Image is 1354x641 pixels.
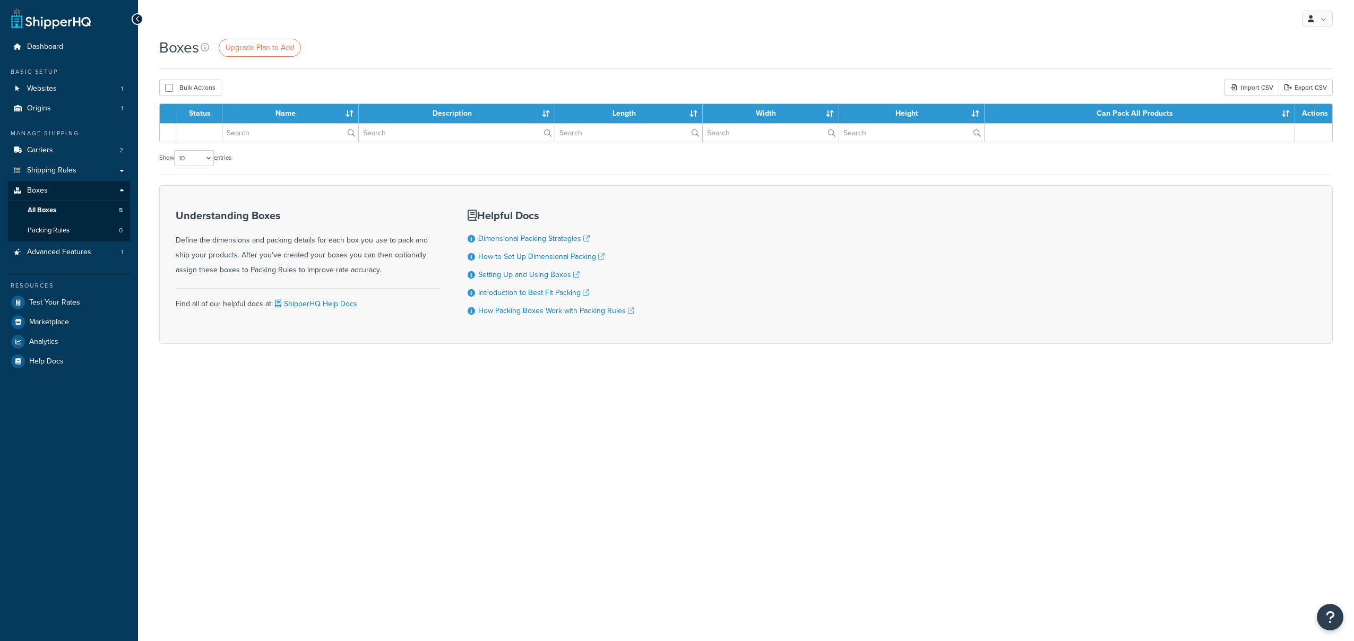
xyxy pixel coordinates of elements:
span: All Boxes [28,206,56,215]
a: Upgrade Plan to Add [219,39,301,57]
div: Basic Setup [8,67,130,76]
a: Shipping Rules [8,161,130,180]
th: Height [839,104,985,123]
span: Dashboard [27,42,63,51]
span: Advanced Features [27,248,91,257]
span: Analytics [29,337,58,347]
li: Websites [8,79,130,99]
th: Description [359,104,555,123]
span: 1 [121,104,123,113]
a: Websites 1 [8,79,130,99]
a: Origins 1 [8,99,130,118]
span: Boxes [27,186,48,195]
a: Dashboard [8,37,130,57]
a: Introduction to Best Fit Packing [478,287,589,298]
th: Width [703,104,839,123]
span: 5 [119,206,123,215]
button: Open Resource Center [1317,604,1343,630]
input: Search [222,124,358,142]
div: Define the dimensions and packing details for each box you use to pack and ship your products. Af... [176,210,441,278]
span: 2 [119,146,123,155]
th: Status [177,104,222,123]
a: ShipperHQ Home [11,8,91,29]
div: Manage Shipping [8,129,130,138]
a: Test Your Rates [8,293,130,312]
input: Search [555,124,702,142]
a: Dimensional Packing Strategies [478,233,590,244]
li: Origins [8,99,130,118]
div: Resources [8,281,130,290]
label: Show entries [159,150,231,166]
span: Packing Rules [28,226,70,235]
th: Length [555,104,703,123]
span: Carriers [27,146,53,155]
select: Showentries [174,150,214,166]
li: Packing Rules [8,221,130,240]
input: Search [703,124,839,142]
a: Marketplace [8,313,130,332]
input: Search [839,124,984,142]
span: Upgrade Plan to Add [226,42,294,53]
th: Can Pack All Products [985,104,1295,123]
div: Import CSV [1224,80,1279,96]
span: Test Your Rates [29,298,80,307]
span: Marketplace [29,318,69,327]
h3: Understanding Boxes [176,210,441,221]
th: Actions [1295,104,1332,123]
a: Setting Up and Using Boxes [478,269,580,280]
span: 1 [121,84,123,93]
a: How Packing Boxes Work with Packing Rules [478,305,634,316]
a: Advanced Features 1 [8,242,130,262]
a: Analytics [8,332,130,351]
a: Packing Rules 0 [8,221,130,240]
th: Name [222,104,359,123]
span: Help Docs [29,357,64,366]
li: Carriers [8,141,130,160]
a: All Boxes 5 [8,201,130,220]
span: 0 [119,226,123,235]
div: Find all of our helpful docs at: [176,288,441,311]
a: Carriers 2 [8,141,130,160]
li: Boxes [8,181,130,241]
li: All Boxes [8,201,130,220]
span: Websites [27,84,57,93]
a: Export CSV [1279,80,1333,96]
h1: Boxes [159,37,199,58]
li: Advanced Features [8,242,130,262]
h3: Helpful Docs [468,210,634,221]
button: Bulk Actions [159,80,221,96]
span: 1 [121,248,123,257]
input: Search [359,124,555,142]
a: How to Set Up Dimensional Packing [478,251,605,262]
span: Shipping Rules [27,166,76,175]
span: Origins [27,104,51,113]
a: Boxes [8,181,130,201]
a: ShipperHQ Help Docs [273,298,357,309]
a: Help Docs [8,352,130,371]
